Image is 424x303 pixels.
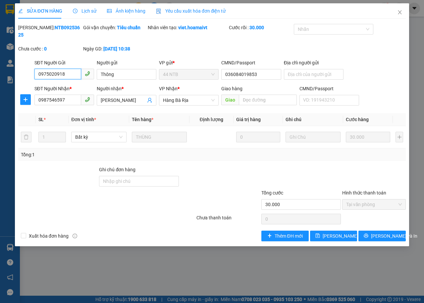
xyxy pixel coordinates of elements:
[396,132,403,142] button: plus
[57,6,103,22] div: HANG NGOAI
[236,117,261,122] span: Giá trị hàng
[57,30,103,39] div: 0961419775
[83,45,147,52] div: Ngày GD:
[163,95,215,105] span: Hàng Bà Rịa
[97,59,156,66] div: Người gửi
[107,9,112,13] span: picture
[275,232,303,240] span: Thêm ĐH mới
[73,9,78,13] span: clock-circle
[346,199,402,209] span: Tại văn phòng
[20,94,31,105] button: plus
[346,132,390,142] input: 0
[66,39,99,50] span: phú mỹ
[286,132,341,142] input: Ghi Chú
[107,8,145,14] span: Ảnh kiện hàng
[315,233,320,239] span: save
[85,71,90,76] span: phone
[99,167,135,172] label: Ghi chú đơn hàng
[132,117,153,122] span: Tên hàng
[147,98,152,103] span: user-add
[103,46,130,51] b: [DATE] 10:38
[71,117,96,122] span: Đơn vị tính
[18,8,62,14] span: SỬA ĐƠN HÀNG
[85,97,90,102] span: phone
[18,9,23,13] span: edit
[397,10,402,15] span: close
[97,85,156,92] div: Người nhận
[57,42,66,49] span: DĐ:
[156,8,226,14] span: Yêu cầu xuất hóa đơn điện tử
[221,59,281,66] div: CMND/Passport
[221,86,242,91] span: Giao hàng
[196,214,261,226] div: Chưa thanh toán
[148,24,228,31] div: Nhân viên tạo:
[18,24,82,38] div: [PERSON_NAME]:
[249,25,264,30] b: 30.000
[284,69,344,80] input: Địa chỉ của người gửi
[159,59,219,66] div: VP gửi
[83,24,147,31] div: Gói vận chuyển:
[156,9,161,14] img: icon
[6,22,52,31] div: 0377047372
[75,132,122,142] span: Bất kỳ
[221,95,239,105] span: Giao
[117,25,140,30] b: Tiêu chuẩn
[21,151,164,158] div: Tổng: 1
[267,233,272,239] span: plus
[21,132,31,142] button: delete
[57,22,103,30] div: yến
[310,231,357,241] button: save[PERSON_NAME] thay đổi
[163,69,215,79] span: 44 NTB
[38,117,44,122] span: SL
[132,132,187,142] input: VD: Bàn, Ghế
[6,14,52,22] div: CƯỜNG
[6,6,16,13] span: Gửi:
[236,132,280,142] input: 0
[391,3,409,22] button: Close
[284,59,344,66] div: Địa chỉ người gửi
[57,6,73,13] span: Nhận:
[323,232,376,240] span: [PERSON_NAME] thay đổi
[261,231,309,241] button: plusThêm ĐH mới
[283,113,343,126] th: Ghi chú
[99,176,179,187] input: Ghi chú đơn hàng
[371,232,417,240] span: [PERSON_NAME] và In
[261,190,283,195] span: Tổng cước
[342,190,386,195] label: Hình thức thanh toán
[358,231,406,241] button: printer[PERSON_NAME] và In
[364,233,368,239] span: printer
[6,6,52,14] div: 44 NTB
[73,234,77,238] span: info-circle
[346,117,369,122] span: Cước hàng
[178,25,207,30] b: viet.hoamaivt
[200,117,223,122] span: Định lượng
[229,24,292,31] div: Cước rồi :
[239,95,296,105] input: Dọc đường
[159,86,178,91] span: VP Nhận
[26,232,71,240] span: Xuất hóa đơn hàng
[299,85,359,92] div: CMND/Passport
[44,46,47,51] b: 0
[21,97,30,102] span: plus
[18,45,82,52] div: Chưa cước :
[34,59,94,66] div: SĐT Người Gửi
[34,85,94,92] div: SĐT Người Nhận
[73,8,96,14] span: Lịch sử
